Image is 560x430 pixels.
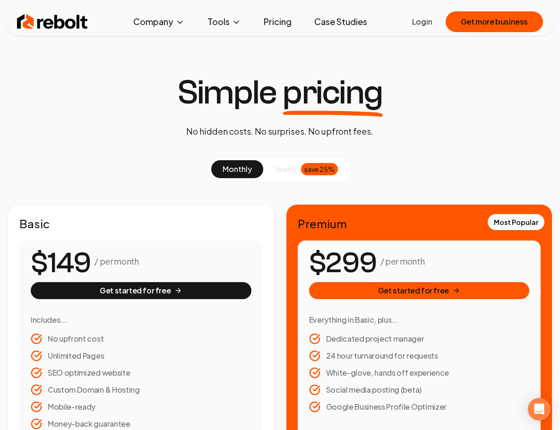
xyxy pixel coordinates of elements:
[177,76,383,110] h1: Simple
[283,76,383,110] span: pricing
[309,333,530,344] li: Dedicated project manager
[126,12,192,31] button: Company
[31,314,251,326] h3: Includes...
[412,16,432,27] a: Login
[31,333,251,344] li: No upfront cost
[301,163,338,175] div: save 25%
[309,282,530,299] button: Get started for free
[298,216,541,231] h2: Premium
[309,350,530,361] li: 24 hour turnaround for requests
[263,160,349,178] button: yearlysave 25%
[309,401,530,413] li: Google Business Profile Optimizer
[307,12,375,31] a: Case Studies
[31,367,251,378] li: SEO optimized website
[95,255,138,268] p: / per month
[309,367,530,378] li: White-glove, hands off experience
[186,125,373,138] p: No hidden costs. No surprises. No upfront fees.
[446,11,543,32] button: Get more business
[380,255,424,268] p: / per month
[309,384,530,396] li: Social media posting (beta)
[31,384,251,396] li: Custom Domain & Hosting
[31,350,251,361] li: Unlimited Pages
[200,12,249,31] button: Tools
[31,418,251,430] li: Money-back guarantee
[256,12,299,31] a: Pricing
[275,163,296,175] span: yearly
[211,160,263,178] button: monthly
[488,214,544,230] div: Most Popular
[309,242,377,284] number-flow-react: $299
[17,12,88,31] img: Rebolt Logo
[31,242,91,284] number-flow-react: $149
[31,401,251,413] li: Mobile-ready
[309,314,530,326] h3: Everything in Basic, plus...
[31,282,251,299] button: Get started for free
[19,216,263,231] h2: Basic
[223,164,252,174] span: monthly
[528,398,551,421] div: Open Intercom Messenger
